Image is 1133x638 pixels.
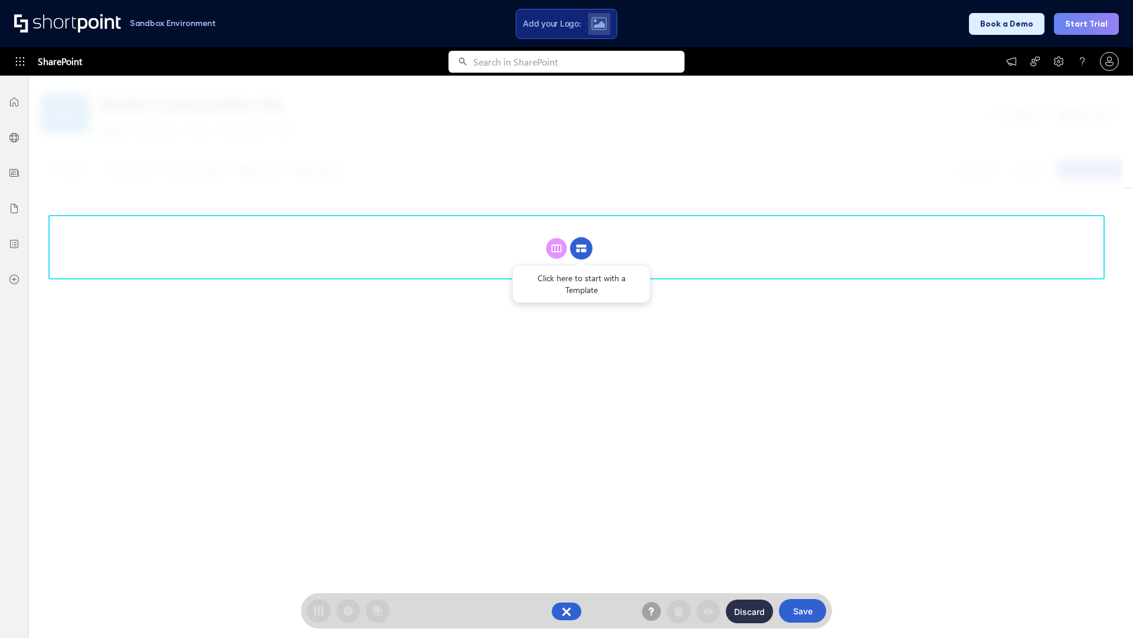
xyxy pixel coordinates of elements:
[591,17,607,30] img: Upload logo
[130,20,216,27] h1: Sandbox Environment
[726,600,773,623] button: Discard
[1054,13,1119,35] button: Start Trial
[969,13,1044,35] button: Book a Demo
[779,599,826,623] button: Save
[473,51,685,73] input: Search in SharePoint
[1074,581,1133,638] iframe: Chat Widget
[523,18,581,29] span: Add your Logo:
[38,47,82,76] span: SharePoint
